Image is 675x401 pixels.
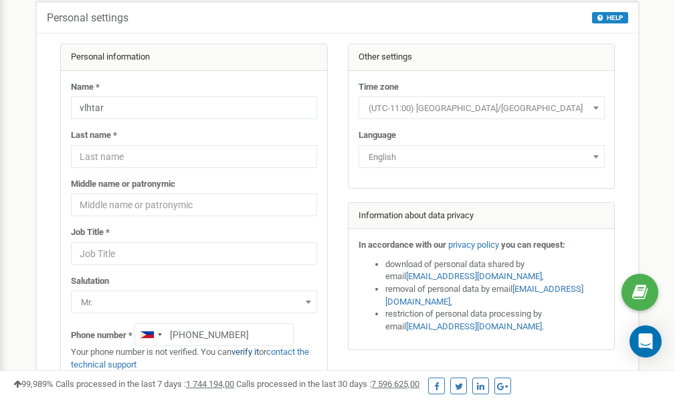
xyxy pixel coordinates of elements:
[71,129,117,142] label: Last name *
[630,325,662,357] div: Open Intercom Messenger
[501,240,565,250] strong: you can request:
[71,346,317,371] p: Your phone number is not verified. You can or
[71,347,309,370] a: contact the technical support
[359,129,396,142] label: Language
[385,258,605,283] li: download of personal data shared by email ,
[359,145,605,168] span: English
[363,99,600,118] span: (UTC-11:00) Pacific/Midway
[349,44,615,71] div: Other settings
[385,284,583,307] a: [EMAIL_ADDRESS][DOMAIN_NAME]
[71,96,317,119] input: Name
[406,271,542,281] a: [EMAIL_ADDRESS][DOMAIN_NAME]
[134,323,294,346] input: +1-800-555-55-55
[71,329,132,342] label: Phone number *
[61,44,327,71] div: Personal information
[406,321,542,331] a: [EMAIL_ADDRESS][DOMAIN_NAME]
[71,145,317,168] input: Last name
[359,81,399,94] label: Time zone
[385,308,605,333] li: restriction of personal data processing by email .
[56,379,234,389] span: Calls processed in the last 7 days :
[236,379,419,389] span: Calls processed in the last 30 days :
[13,379,54,389] span: 99,989%
[349,203,615,230] div: Information about data privacy
[71,226,110,239] label: Job Title *
[71,81,100,94] label: Name *
[135,324,166,345] div: Telephone country code
[71,291,317,313] span: Mr.
[592,12,628,23] button: HELP
[71,242,317,265] input: Job Title
[371,379,419,389] u: 7 596 625,00
[71,275,109,288] label: Salutation
[76,293,312,312] span: Mr.
[71,193,317,216] input: Middle name or patronymic
[186,379,234,389] u: 1 744 194,00
[363,148,600,167] span: English
[359,96,605,119] span: (UTC-11:00) Pacific/Midway
[231,347,259,357] a: verify it
[448,240,499,250] a: privacy policy
[71,178,175,191] label: Middle name or patronymic
[359,240,446,250] strong: In accordance with our
[47,12,128,24] h5: Personal settings
[385,283,605,308] li: removal of personal data by email ,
